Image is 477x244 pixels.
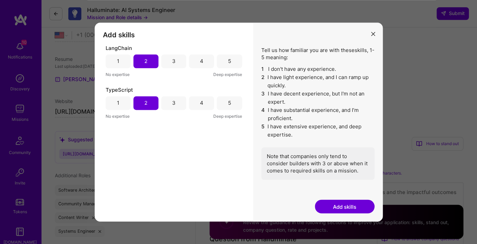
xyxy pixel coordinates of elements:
li: I have decent experience, but I'm not an expert. [261,90,374,106]
span: 1 [261,65,265,73]
span: No expertise [106,71,130,78]
span: 3 [261,90,265,106]
h3: Add skills [103,31,245,39]
li: I have substantial experience, and I’m proficient. [261,106,374,123]
li: I have extensive experience, and deep expertise. [261,123,374,139]
span: Deep expertise [213,113,242,120]
span: TypeScript [106,86,133,93]
span: LangChain [106,44,132,52]
div: Tell us how familiar you are with these skills , 1-5 meaning: [261,47,374,180]
div: 5 [228,99,231,106]
li: I don't have any experience. [261,65,374,73]
div: 1 [117,99,119,106]
span: 4 [261,106,265,123]
button: Add skills [315,200,374,213]
span: 5 [261,123,265,139]
div: 4 [200,99,203,106]
div: 2 [144,57,147,65]
li: I have light experience, and I can ramp up quickly. [261,73,374,90]
span: 2 [261,73,265,90]
div: 2 [144,99,147,106]
div: 3 [172,57,176,65]
div: 4 [200,57,203,65]
div: 3 [172,99,176,106]
span: No expertise [106,113,130,120]
div: 5 [228,57,231,65]
i: icon Close [371,32,375,36]
div: 1 [117,57,119,65]
div: Note that companies only tend to consider builders with 3 or above when it comes to required skil... [261,147,374,180]
div: modal [95,23,383,222]
span: Deep expertise [213,71,242,78]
